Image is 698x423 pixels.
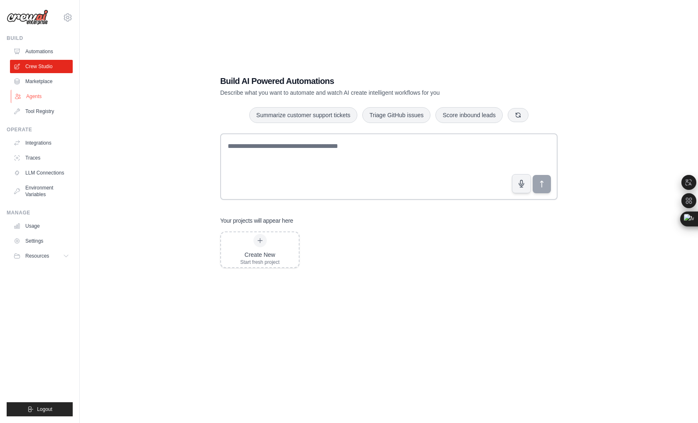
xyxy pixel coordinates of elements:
[7,35,73,42] div: Build
[10,151,73,165] a: Traces
[7,402,73,416] button: Logout
[10,60,73,73] a: Crew Studio
[25,253,49,259] span: Resources
[10,181,73,201] a: Environment Variables
[656,383,698,423] iframe: Chat Widget
[10,219,73,233] a: Usage
[220,216,293,225] h3: Your projects will appear here
[220,89,499,97] p: Describe what you want to automate and watch AI create intelligent workflows for you
[10,45,73,58] a: Automations
[10,105,73,118] a: Tool Registry
[220,75,499,87] h1: Build AI Powered Automations
[508,108,528,122] button: Get new suggestions
[10,249,73,263] button: Resources
[10,75,73,88] a: Marketplace
[240,251,280,259] div: Create New
[37,406,52,413] span: Logout
[512,174,531,193] button: Click to speak your automation idea
[7,10,48,25] img: Logo
[362,107,430,123] button: Triage GitHub issues
[10,136,73,150] a: Integrations
[7,126,73,133] div: Operate
[7,209,73,216] div: Manage
[10,166,73,180] a: LLM Connections
[249,107,357,123] button: Summarize customer support tickets
[435,107,503,123] button: Score inbound leads
[240,259,280,266] div: Start fresh project
[11,90,74,103] a: Agents
[10,234,73,248] a: Settings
